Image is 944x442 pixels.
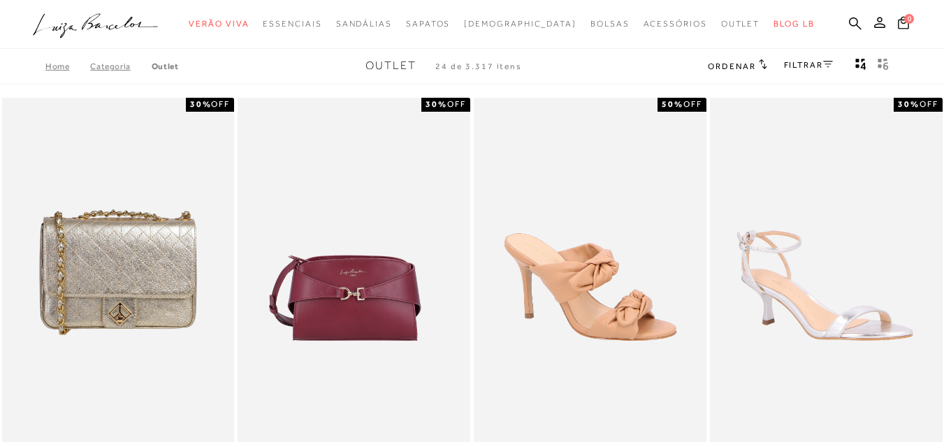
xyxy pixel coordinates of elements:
[464,19,576,29] span: [DEMOGRAPHIC_DATA]
[590,19,630,29] span: Bolsas
[365,59,416,72] span: Outlet
[406,11,450,37] a: noSubCategoriesText
[784,60,833,70] a: FILTRAR
[336,11,392,37] a: noSubCategoriesText
[873,57,893,75] button: gridText6Desc
[721,11,760,37] a: noSubCategoriesText
[683,99,702,109] span: OFF
[894,15,913,34] button: 0
[774,11,814,37] a: BLOG LB
[189,11,249,37] a: noSubCategoriesText
[904,14,914,24] span: 0
[90,61,151,71] a: Categoria
[898,99,920,109] strong: 30%
[721,19,760,29] span: Outlet
[851,57,871,75] button: Mostrar 4 produtos por linha
[774,19,814,29] span: BLOG LB
[45,61,90,71] a: Home
[644,19,707,29] span: Acessórios
[464,11,576,37] a: noSubCategoriesText
[336,19,392,29] span: Sandálias
[708,61,755,71] span: Ordenar
[590,11,630,37] a: noSubCategoriesText
[189,19,249,29] span: Verão Viva
[406,19,450,29] span: Sapatos
[447,99,466,109] span: OFF
[263,11,321,37] a: noSubCategoriesText
[426,99,447,109] strong: 30%
[263,19,321,29] span: Essenciais
[211,99,230,109] span: OFF
[152,61,179,71] a: Outlet
[920,99,938,109] span: OFF
[435,61,522,71] span: 24 de 3.317 itens
[644,11,707,37] a: noSubCategoriesText
[662,99,683,109] strong: 50%
[190,99,212,109] strong: 30%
